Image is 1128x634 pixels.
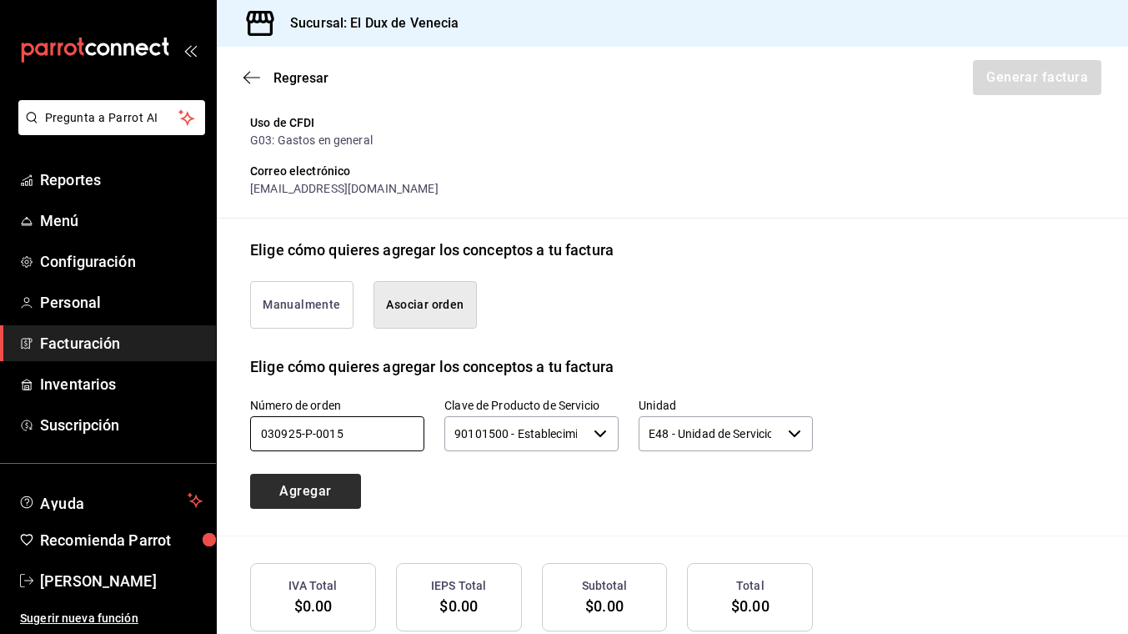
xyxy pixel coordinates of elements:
[20,610,203,627] span: Sugerir nueva función
[273,70,328,86] span: Regresar
[250,180,813,198] div: [EMAIL_ADDRESS][DOMAIN_NAME]
[294,597,333,615] span: $0.00
[45,109,179,127] span: Pregunta a Parrot AI
[431,577,486,595] h3: IEPS Total
[639,416,781,451] input: Elige una opción
[250,399,424,410] label: Número de orden
[40,373,203,395] span: Inventarios
[639,399,813,410] label: Unidad
[250,163,813,180] div: Correo electrónico
[250,355,614,378] div: Elige cómo quieres agregar los conceptos a tu factura
[288,577,337,595] h3: IVA Total
[439,597,478,615] span: $0.00
[585,597,624,615] span: $0.00
[40,570,203,592] span: [PERSON_NAME]
[444,416,587,451] input: Elige una opción
[40,250,203,273] span: Configuración
[40,529,203,551] span: Recomienda Parrot
[250,132,813,149] div: G03: Gastos en general
[18,100,205,135] button: Pregunta a Parrot AI
[736,577,765,595] h3: Total
[40,491,181,511] span: Ayuda
[250,239,614,261] div: Elige cómo quieres agregar los conceptos a tu factura
[40,414,203,436] span: Suscripción
[731,597,770,615] span: $0.00
[183,43,197,57] button: open_drawer_menu
[277,13,459,33] h3: Sucursal: El Dux de Venecia
[40,291,203,314] span: Personal
[40,169,203,191] span: Reportes
[250,474,361,509] button: Agregar
[444,399,619,410] label: Clave de Producto de Servicio
[250,281,353,329] button: Manualmente
[250,416,424,451] input: 000000-P-0000
[373,281,477,329] button: Asociar orden
[243,70,328,86] button: Regresar
[250,114,813,132] div: Uso de CFDI
[40,332,203,355] span: Facturación
[40,209,203,232] span: Menú
[582,577,628,595] h3: Subtotal
[12,121,205,138] a: Pregunta a Parrot AI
